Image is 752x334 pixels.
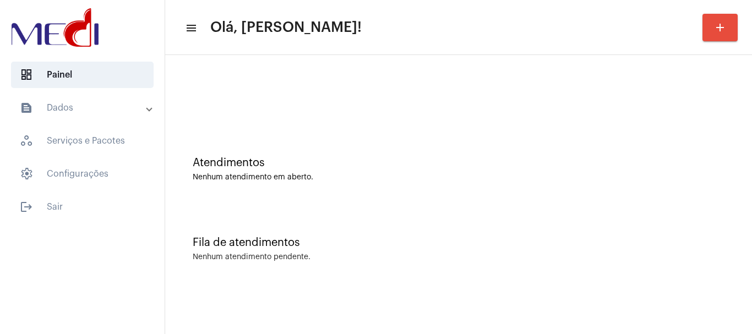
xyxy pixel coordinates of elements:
div: Nenhum atendimento pendente. [193,253,310,261]
mat-icon: add [713,21,727,34]
mat-icon: sidenav icon [20,200,33,213]
span: sidenav icon [20,134,33,147]
mat-panel-title: Dados [20,101,147,114]
span: Sair [11,194,154,220]
span: Painel [11,62,154,88]
mat-icon: sidenav icon [185,21,196,35]
img: d3a1b5fa-500b-b90f-5a1c-719c20e9830b.png [9,6,101,50]
span: Configurações [11,161,154,187]
span: sidenav icon [20,167,33,180]
mat-expansion-panel-header: sidenav iconDados [7,95,165,121]
div: Nenhum atendimento em aberto. [193,173,724,182]
span: sidenav icon [20,68,33,81]
div: Fila de atendimentos [193,237,724,249]
span: Olá, [PERSON_NAME]! [210,19,362,36]
span: Serviços e Pacotes [11,128,154,154]
mat-icon: sidenav icon [20,101,33,114]
div: Atendimentos [193,157,724,169]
